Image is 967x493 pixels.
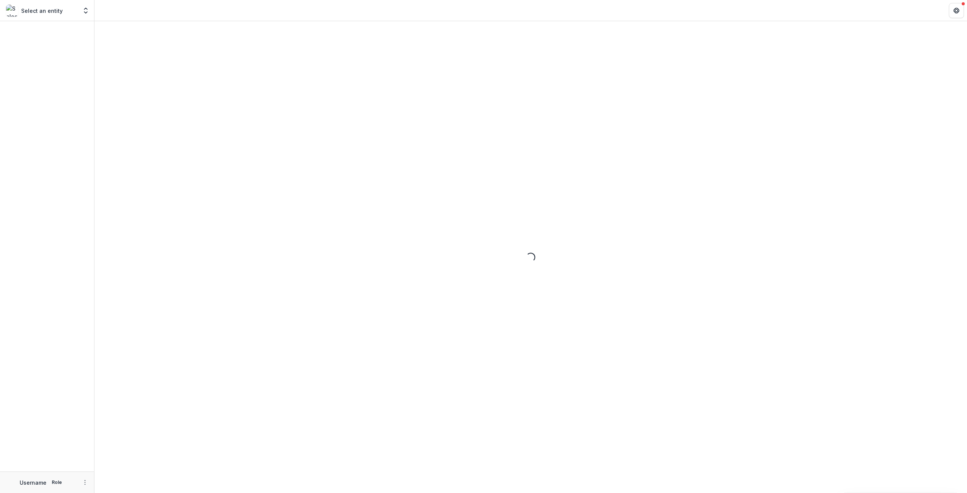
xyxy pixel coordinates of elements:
[6,5,18,17] img: Select an entity
[949,3,964,18] button: Get Help
[49,479,64,486] p: Role
[21,7,63,15] p: Select an entity
[20,479,46,487] p: Username
[80,3,91,18] button: Open entity switcher
[80,478,90,487] button: More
